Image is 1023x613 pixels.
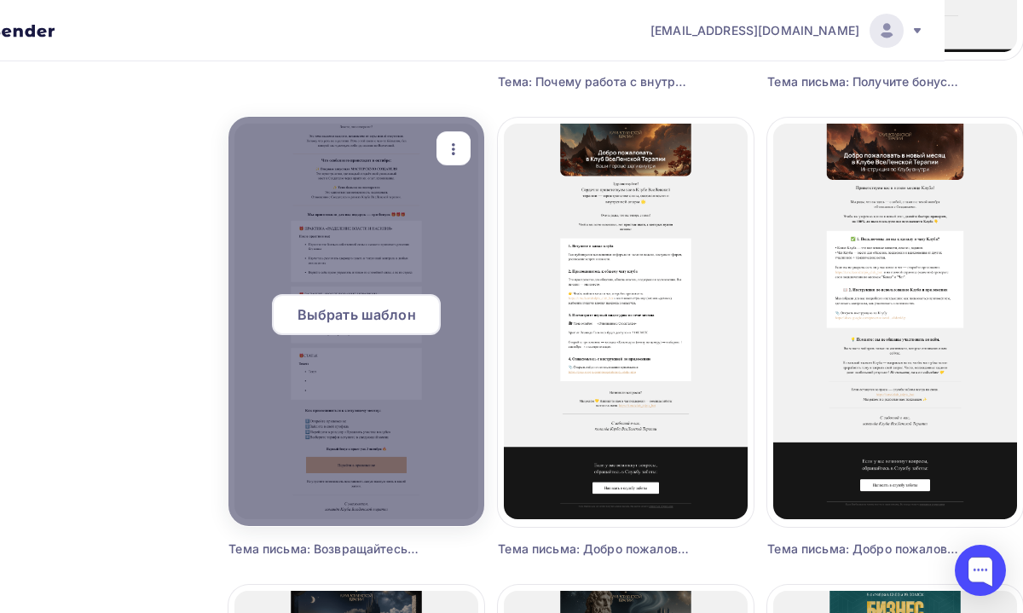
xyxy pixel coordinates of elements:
[650,14,924,48] a: [EMAIL_ADDRESS][DOMAIN_NAME]
[767,73,959,90] div: Тема письма: Получите бонусы в подарок
[298,304,416,325] span: Выбрать шаблон
[498,73,690,90] div: Тема: Почему работа с внутренними причинами даёт результат в бизнесе
[498,541,690,558] div: Тема письма: Добро пожаловать в Клуб ВсеЛенской Терапии 🌿 Ваши первые шаги внутри
[650,22,859,39] span: [EMAIL_ADDRESS][DOMAIN_NAME]
[228,541,420,558] div: Тема письма: Возвращайтесь — октябрь изменит всё + бонусы в [GEOGRAPHIC_DATA]
[767,541,959,558] div: Тема письма: Добро пожаловать в новый месяц в Клубе ВсеЛенской Терапии! Инструкция по Клубу внутри!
